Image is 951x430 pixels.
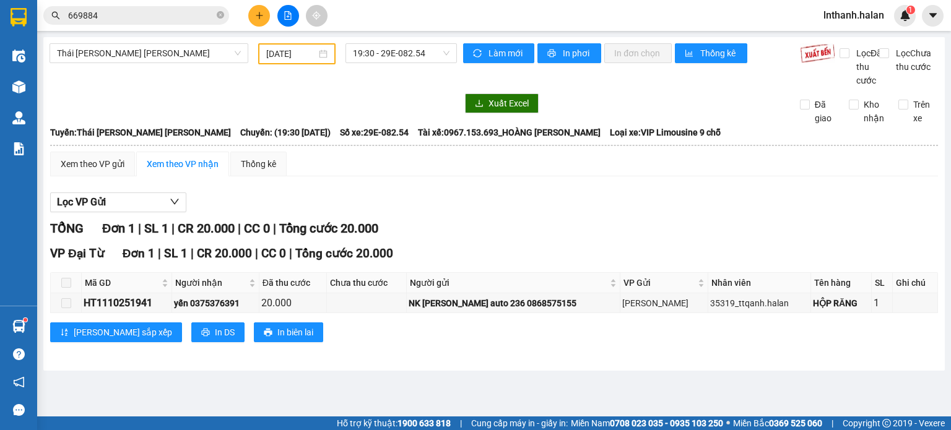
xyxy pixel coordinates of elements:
[217,10,224,22] span: close-circle
[927,10,939,21] span: caret-down
[60,328,69,338] span: sort-ascending
[191,246,194,260] span: |
[50,246,104,260] span: VP Đại Từ
[50,192,186,212] button: Lọc VP Gửi
[832,416,833,430] span: |
[264,328,272,338] span: printer
[82,293,172,313] td: HT1110251941
[24,318,27,322] sup: 1
[409,296,618,310] div: NK [PERSON_NAME] auto 236 0868575155
[489,46,524,60] span: Làm mới
[908,98,939,125] span: Trên xe
[244,221,270,236] span: CC 0
[255,246,258,260] span: |
[327,273,407,293] th: Chưa thu cước
[238,221,241,236] span: |
[872,273,893,293] th: SL
[891,46,939,74] span: Lọc Chưa thu cước
[460,416,462,430] span: |
[138,221,141,236] span: |
[811,273,872,293] th: Tên hàng
[547,49,558,59] span: printer
[277,5,299,27] button: file-add
[201,328,210,338] span: printer
[57,194,106,210] span: Lọc VP Gửi
[604,43,672,63] button: In đơn chọn
[353,44,450,62] span: 19:30 - 29E-082.54
[563,46,591,60] span: In phơi
[13,376,25,388] span: notification
[295,246,393,260] span: Tổng cước 20.000
[50,322,182,342] button: sort-ascending[PERSON_NAME] sắp xếp
[175,276,246,290] span: Người nhận
[685,49,695,59] span: bar-chart
[306,5,328,27] button: aim
[123,246,155,260] span: Đơn 1
[217,11,224,19] span: close-circle
[279,221,378,236] span: Tổng cước 20.000
[174,296,256,310] div: yến 0375376391
[147,157,219,171] div: Xem theo VP nhận
[708,273,811,293] th: Nhân viên
[610,418,723,428] strong: 0708 023 035 - 0935 103 250
[12,142,25,155] img: solution-icon
[254,322,323,342] button: printerIn biên lai
[874,295,890,311] div: 1
[50,127,231,137] b: Tuyến: Thái [PERSON_NAME] [PERSON_NAME]
[13,348,25,360] span: question-circle
[900,10,911,21] img: icon-new-feature
[726,421,730,426] span: ⚪️
[12,80,25,93] img: warehouse-icon
[51,11,60,20] span: search
[197,246,252,260] span: CR 20.000
[908,6,913,14] span: 1
[85,276,159,290] span: Mã GD
[675,43,747,63] button: bar-chartThống kê
[312,11,321,20] span: aim
[273,221,276,236] span: |
[12,320,25,333] img: warehouse-icon
[882,419,891,428] span: copyright
[11,8,27,27] img: logo-vxr
[337,416,451,430] span: Hỗ trợ kỹ thuật:
[164,246,188,260] span: SL 1
[610,126,721,139] span: Loại xe: VIP Limousine 9 chỗ
[465,93,539,113] button: downloadXuất Excel
[859,98,889,125] span: Kho nhận
[475,99,484,109] span: download
[261,246,286,260] span: CC 0
[622,296,705,310] div: [PERSON_NAME]
[68,9,214,22] input: Tìm tên, số ĐT hoặc mã đơn
[241,157,276,171] div: Thống kê
[813,296,869,310] div: HỘP RĂNG
[191,322,245,342] button: printerIn DS
[277,325,313,339] span: In biên lai
[489,97,529,110] span: Xuất Excel
[61,157,124,171] div: Xem theo VP gửi
[102,221,135,236] span: Đơn 1
[13,404,25,416] span: message
[50,221,84,236] span: TỔNG
[471,416,568,430] span: Cung cấp máy in - giấy in:
[84,295,170,311] div: HT1110251941
[800,43,835,63] img: 9k=
[178,221,235,236] span: CR 20.000
[418,126,601,139] span: Tài xế: 0967.153.693_HOÀNG [PERSON_NAME]
[340,126,409,139] span: Số xe: 29E-082.54
[906,6,915,14] sup: 1
[12,49,25,62] img: warehouse-icon
[851,46,884,87] span: Lọc Đã thu cước
[57,44,241,62] span: Thái Nguyên - Tuyên Quang
[170,197,180,207] span: down
[144,221,168,236] span: SL 1
[261,295,324,311] div: 20.000
[172,221,175,236] span: |
[255,11,264,20] span: plus
[733,416,822,430] span: Miền Bắc
[259,273,327,293] th: Đã thu cước
[571,416,723,430] span: Miền Nam
[284,11,292,20] span: file-add
[266,47,316,61] input: 11/10/2025
[215,325,235,339] span: In DS
[74,325,172,339] span: [PERSON_NAME] sắp xếp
